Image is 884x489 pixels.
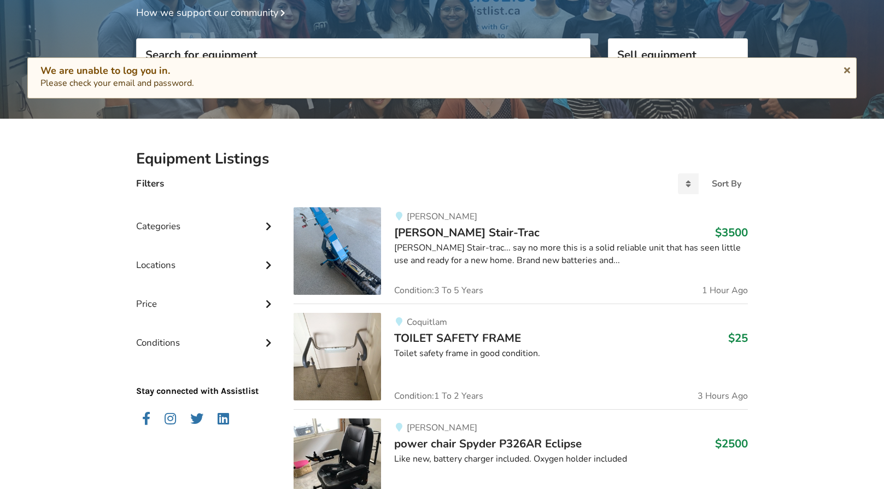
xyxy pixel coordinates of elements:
span: Coquitlam [407,316,447,328]
div: Locations [136,237,276,276]
span: [PERSON_NAME] Stair-Trac [394,225,540,240]
a: mobility-garaventa stair-trac[PERSON_NAME][PERSON_NAME] Stair-Trac$3500[PERSON_NAME] Stair-trac..... [294,207,748,304]
span: [PERSON_NAME] [407,422,477,434]
div: Sort By [712,179,741,188]
div: We are unable to log you in. [40,65,844,77]
div: Toilet safety frame in good condition. [394,347,748,360]
p: Stay connected with Assistlist [136,354,276,398]
span: power chair Spyder P326AR Eclipse [394,436,582,451]
span: 1 Hour Ago [702,286,748,295]
h4: Filters [136,177,164,190]
h3: $2500 [715,436,748,451]
div: Price [136,276,276,315]
div: Categories [136,199,276,237]
img: mobility-garaventa stair-trac [294,207,381,295]
span: [PERSON_NAME] [407,211,477,223]
h2: Equipment Listings [136,149,748,168]
div: Like new, battery charger included. Oxygen holder included [394,453,748,465]
div: Please check your email and password. [40,65,844,90]
span: TOILET SAFETY FRAME [394,330,521,346]
a: How we support our community [136,6,289,19]
h3: Sell equipment [617,48,739,62]
div: Conditions [136,315,276,354]
span: 3 Hours Ago [698,392,748,400]
h3: $25 [728,331,748,345]
h3: Search for equipment [145,48,581,62]
span: Condition: 3 To 5 Years [394,286,483,295]
img: bathroom safety-toilet safety frame [294,313,381,400]
h3: $3500 [715,225,748,240]
a: bathroom safety-toilet safety frameCoquitlamTOILET SAFETY FRAME$25Toilet safety frame in good con... [294,304,748,409]
div: [PERSON_NAME] Stair-trac... say no more this is a solid reliable unit that has seen little use an... [394,242,748,267]
span: Condition: 1 To 2 Years [394,392,483,400]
